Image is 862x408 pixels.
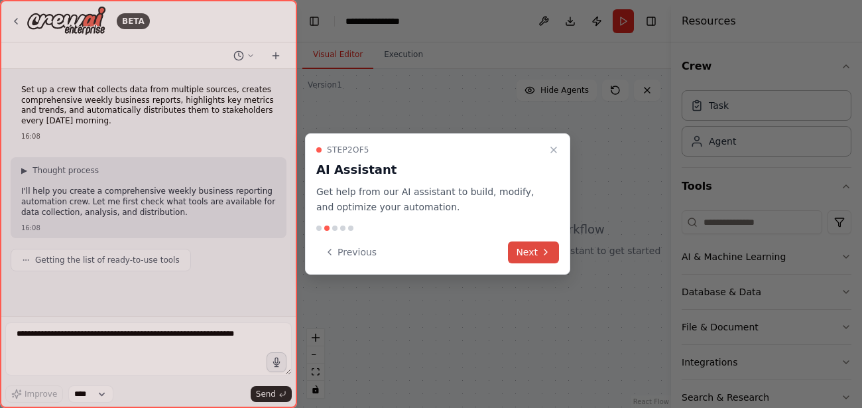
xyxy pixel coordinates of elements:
span: Step 2 of 5 [327,145,369,155]
button: Hide left sidebar [305,12,324,31]
button: Next [508,241,559,263]
button: Previous [316,241,385,263]
h3: AI Assistant [316,161,543,179]
button: Close walkthrough [546,142,562,158]
p: Get help from our AI assistant to build, modify, and optimize your automation. [316,184,543,215]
